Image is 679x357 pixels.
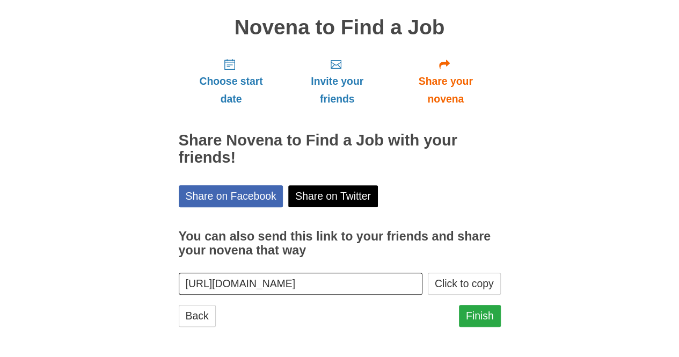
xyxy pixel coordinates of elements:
h2: Share Novena to Find a Job with your friends! [179,132,501,166]
a: Back [179,305,216,327]
a: Invite your friends [283,49,390,113]
span: Choose start date [189,72,273,108]
a: Finish [459,305,501,327]
span: Invite your friends [294,72,379,108]
a: Share on Twitter [288,185,378,207]
a: Share your novena [391,49,501,113]
span: Share your novena [401,72,490,108]
a: Choose start date [179,49,284,113]
h1: Novena to Find a Job [179,16,501,39]
a: Share on Facebook [179,185,283,207]
h3: You can also send this link to your friends and share your novena that way [179,230,501,257]
button: Click to copy [428,273,501,295]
